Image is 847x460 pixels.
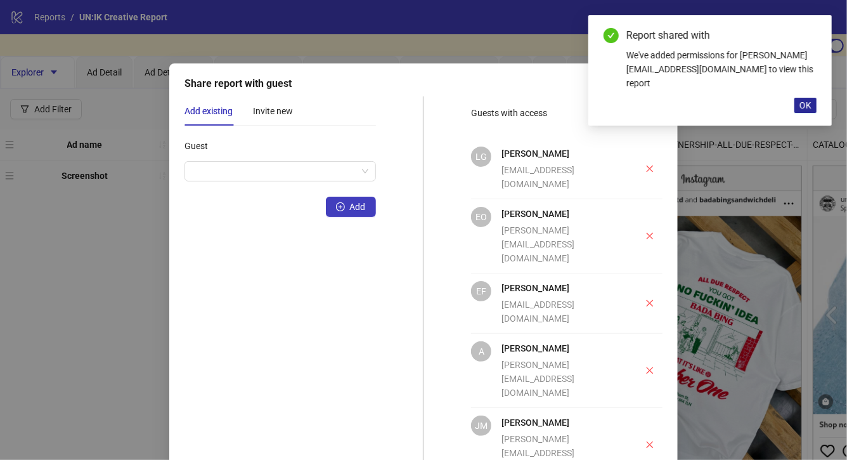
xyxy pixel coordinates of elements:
[479,345,484,358] span: A
[799,100,811,110] span: OK
[501,416,611,430] h4: [PERSON_NAME]
[475,419,488,433] span: JM
[645,440,654,449] span: close
[794,98,817,113] button: OK
[501,147,611,161] h4: [PERSON_NAME]
[501,207,611,221] h4: [PERSON_NAME]
[645,232,654,240] span: close
[476,284,486,298] span: EF
[626,28,817,43] div: Report shared with
[501,298,611,325] div: [EMAIL_ADDRESS][DOMAIN_NAME]
[501,163,611,191] div: [EMAIL_ADDRESS][DOMAIN_NAME]
[184,104,233,118] div: Add existing
[626,48,817,90] div: We've added permissions for [PERSON_NAME][EMAIL_ADDRESS][DOMAIN_NAME] to view this report
[604,28,619,43] span: check-circle
[645,164,654,173] span: close
[326,197,376,217] button: Add
[501,281,611,295] h4: [PERSON_NAME]
[336,202,345,211] span: plus-circle
[475,150,487,164] span: LG
[475,210,487,224] span: EO
[501,223,611,265] div: [PERSON_NAME][EMAIL_ADDRESS][DOMAIN_NAME]
[192,162,356,181] input: Guest
[350,202,366,212] span: Add
[184,76,663,91] div: Share report with guest
[645,366,654,375] span: close
[471,108,547,118] span: Guests with access
[501,358,611,400] div: [PERSON_NAME][EMAIL_ADDRESS][DOMAIN_NAME]
[501,341,611,355] h4: [PERSON_NAME]
[803,28,817,42] a: Close
[253,104,293,118] div: Invite new
[184,136,216,156] label: Guest
[645,299,654,308] span: close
